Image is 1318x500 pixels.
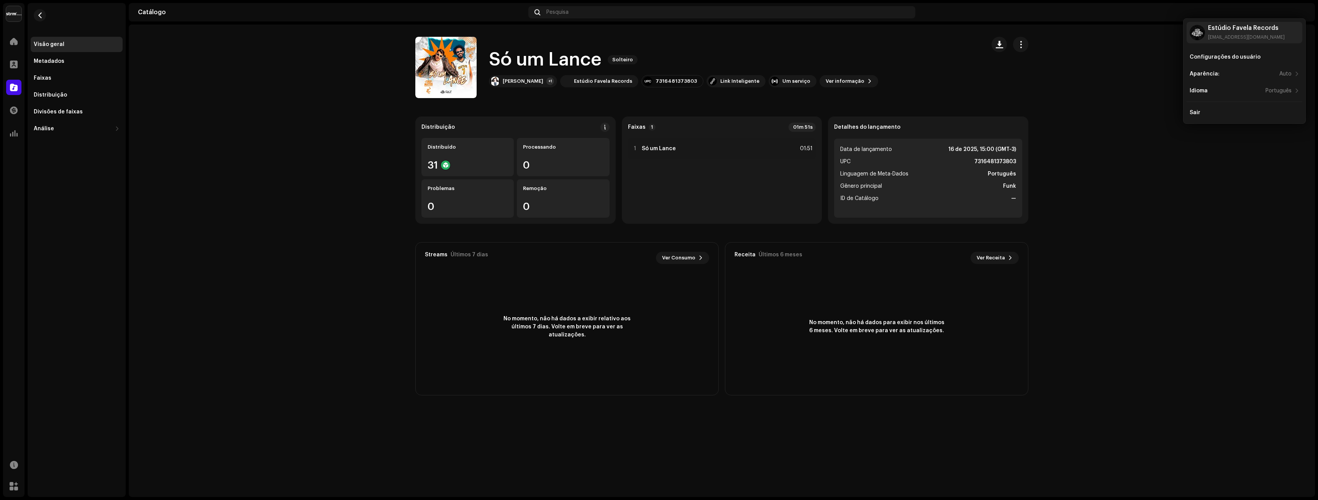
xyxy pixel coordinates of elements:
[428,144,456,149] font: Distribuído
[1190,71,1220,77] div: Aparência:
[793,125,813,130] font: 01m 51s
[31,70,123,86] re-m-nav-item: Faixas
[523,144,556,149] font: Processando
[840,147,892,152] font: Data de lançamento
[948,147,1016,152] font: 16 de 2025, 15:00 (GMT-3)
[800,146,813,151] font: 01:51
[1187,105,1302,120] re-m-nav-item: Sair
[6,6,21,21] img: 408b884b-546b-4518-8448-1008f9c76b02
[1011,196,1016,201] font: —
[970,252,1019,264] button: Ver Receita
[977,255,1005,260] font: Ver Receita
[1190,110,1200,116] div: Sair
[988,171,1016,177] font: Português
[720,79,759,84] font: Link Inteligente
[489,51,602,69] font: Só um Lance
[734,252,756,257] font: Receita
[628,125,646,130] font: Faixas
[840,171,908,177] font: Linguagem de Meta-Dados
[523,186,547,191] font: Remoção
[31,87,123,103] re-m-nav-item: Distribuição
[490,77,500,86] img: c72fbe5f-9d51-4751-a357-0f85308c32c7
[1003,184,1016,189] font: Funk
[1208,35,1285,39] font: [EMAIL_ADDRESS][DOMAIN_NAME]
[1187,49,1302,65] re-m-nav-item: Configurações do usuário
[549,79,552,83] font: +1
[34,126,54,132] div: Análise
[451,252,488,257] font: Últimos 7 dias
[1190,25,1205,40] img: dc91a19f-5afd-40d8-9fe8-0c5e801ef67b
[34,41,64,48] div: Visão geral
[34,75,51,81] font: Faixas
[503,78,543,84] div: [PERSON_NAME]
[31,54,123,69] re-m-nav-item: Metadados
[656,79,697,84] font: 7316481373803
[759,252,802,257] font: Últimos 6 meses
[34,58,64,64] div: Metadados
[656,252,709,264] button: Ver Consumo
[31,121,123,136] re-m-nav-dropdown: Análise
[834,125,900,130] font: Detalhes do lançamento
[1190,88,1208,94] div: Idioma
[840,184,882,189] font: Gênero principal
[809,320,944,333] font: No momento, não há dados para exibir nos últimos 6 meses. Volte em breve para ver as atualizações.
[34,109,83,115] font: Divisões de faixas
[840,196,879,201] font: ID de Catálogo
[31,104,123,120] re-m-nav-item: Divisões de faixas
[428,186,454,191] font: Problemas
[651,125,653,130] font: 1
[34,59,64,64] font: Metadados
[840,159,851,164] font: UPC
[782,79,810,84] font: Um serviço
[34,126,54,131] font: Análise
[34,42,64,47] font: Visão geral
[826,79,864,84] font: Ver informação
[642,146,676,151] font: Só um Lance
[1208,25,1279,31] font: Estúdio Favela Records
[1187,83,1302,98] re-m-nav-item: Idioma
[421,125,455,130] font: Distribuição
[820,75,878,87] button: Ver informação
[562,77,571,86] img: 0ff7cf93-d18d-45fb-bdeb-577a7470926a
[34,92,67,98] font: Distribuição
[662,255,695,260] font: Ver Consumo
[31,37,123,52] re-m-nav-item: Visão geral
[425,252,448,257] font: Streams
[1266,88,1292,94] div: Português
[1279,71,1292,77] font: Auto
[546,9,569,15] span: Pesquisa
[574,79,632,84] font: Estúdio Favela Records
[138,9,525,15] div: Catálogo
[974,159,1016,164] font: 7316481373803
[503,316,631,338] font: No momento, não há dados a exibir relativo aos últimos 7 dias. Volte em breve para ver as atualiz...
[1190,54,1261,60] div: Configurações do usuário
[1293,6,1306,18] img: dc91a19f-5afd-40d8-9fe8-0c5e801ef67b
[612,57,633,62] font: Solteiro
[1187,66,1302,82] re-m-nav-item: Aparência:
